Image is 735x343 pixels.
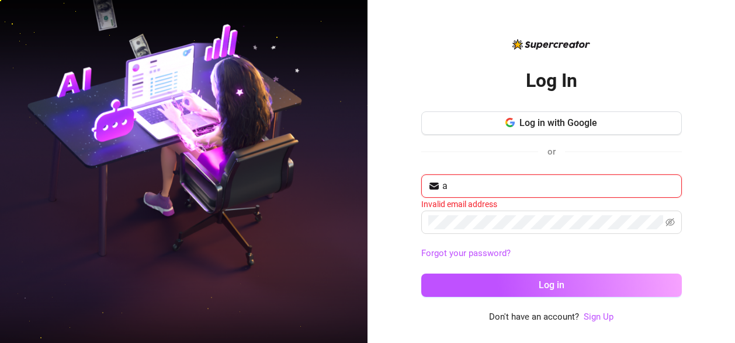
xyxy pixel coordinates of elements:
button: Log in with Google [421,111,682,135]
span: eye-invisible [665,218,675,227]
span: Don't have an account? [489,310,579,324]
span: Log in [539,279,564,290]
a: Sign Up [584,311,613,322]
div: Invalid email address [421,198,682,211]
span: or [547,146,556,157]
img: logo-BBDzfeDw.svg [512,39,590,50]
a: Forgot your password? [421,247,682,261]
input: Your email [442,179,675,193]
a: Forgot your password? [421,248,511,258]
span: Log in with Google [519,117,597,128]
button: Log in [421,274,682,297]
h2: Log In [526,69,577,93]
a: Sign Up [584,310,613,324]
